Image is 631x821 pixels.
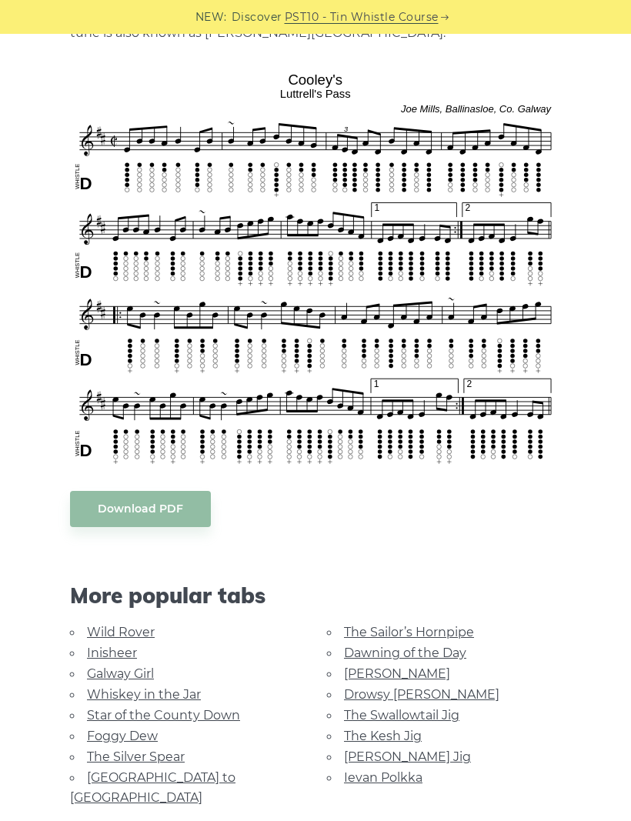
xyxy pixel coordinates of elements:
[87,708,240,723] a: Star of the County Down
[87,625,155,639] a: Wild Rover
[87,666,154,681] a: Galway Girl
[344,687,499,702] a: Drowsy [PERSON_NAME]
[344,625,474,639] a: The Sailor’s Hornpipe
[344,729,422,743] a: The Kesh Jig
[344,646,466,660] a: Dawning of the Day
[87,646,137,660] a: Inisheer
[344,770,422,785] a: Ievan Polkka
[344,708,459,723] a: The Swallowtail Jig
[195,8,227,26] span: NEW:
[87,687,201,702] a: Whiskey in the Jar
[70,66,561,468] img: Cooley's Tin Whistle Tabs & Sheet Music
[70,491,211,527] a: Download PDF
[87,749,185,764] a: The Silver Spear
[285,8,439,26] a: PST10 - Tin Whistle Course
[344,666,450,681] a: [PERSON_NAME]
[87,729,158,743] a: Foggy Dew
[70,582,561,609] span: More popular tabs
[70,770,235,805] a: [GEOGRAPHIC_DATA] to [GEOGRAPHIC_DATA]
[344,749,471,764] a: [PERSON_NAME] Jig
[232,8,282,26] span: Discover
